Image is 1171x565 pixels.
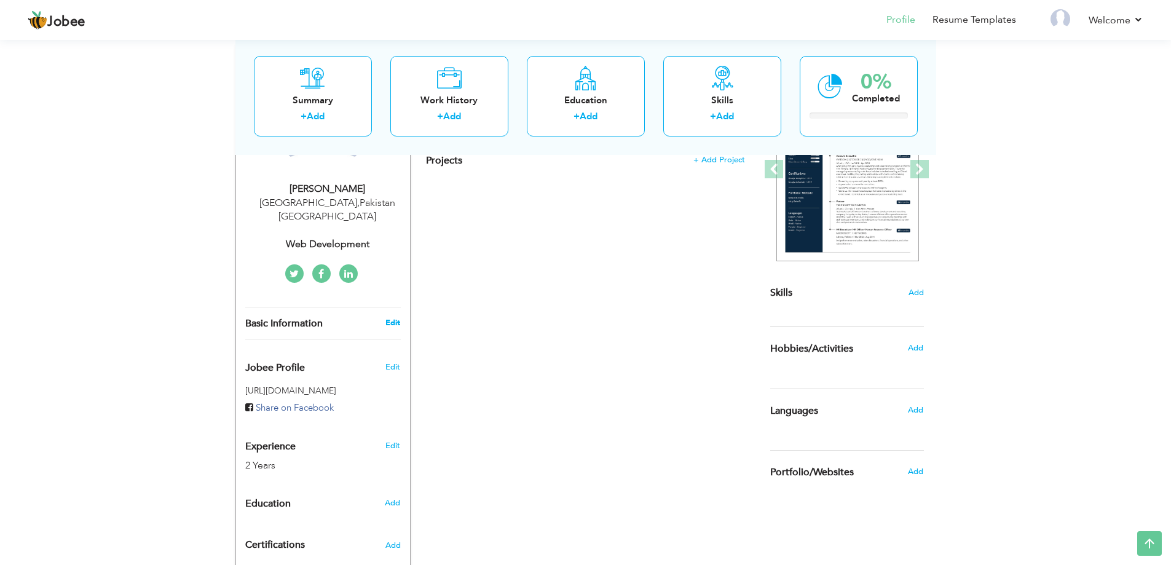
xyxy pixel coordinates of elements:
label: + [574,110,580,123]
span: Languages [770,406,818,417]
span: Projects [426,154,462,167]
span: Share on Facebook [256,401,334,414]
a: Edit [385,440,400,451]
h4: This helps to highlight the project, tools and skills you have worked on. [426,154,744,167]
img: Profile Img [1051,9,1070,29]
a: Profile [886,13,915,27]
span: Education [245,499,291,510]
div: Completed [852,92,900,105]
span: Jobee [47,15,85,29]
h5: [URL][DOMAIN_NAME] [245,386,401,395]
span: , [357,196,360,210]
span: Basic Information [245,318,323,330]
span: Skills [770,286,792,299]
div: Web Development [245,237,410,251]
span: Experience [245,441,296,452]
a: Resume Templates [932,13,1016,27]
div: Add your educational degree. [245,491,401,516]
div: Skills [673,93,771,106]
a: Add [443,110,461,122]
div: Enhance your career by creating a custom URL for your Jobee public profile. [236,349,410,380]
a: Welcome [1089,13,1143,28]
div: [PERSON_NAME] [245,182,410,196]
span: Hobbies/Activities [770,344,853,355]
a: Edit [385,317,400,328]
a: Jobee [28,10,85,30]
div: [GEOGRAPHIC_DATA] Pakistan [GEOGRAPHIC_DATA] [245,196,410,224]
a: Add [716,110,734,122]
span: Add [385,497,400,508]
span: Certifications [245,538,305,551]
img: jobee.io [28,10,47,30]
span: Edit [385,362,400,373]
label: + [710,110,716,123]
label: + [301,110,307,123]
span: Add [908,342,923,354]
span: + Add Project [693,156,745,164]
div: 0% [852,71,900,92]
span: Add the certifications you’ve earned. [385,541,401,550]
div: Work History [400,93,499,106]
a: Add [307,110,325,122]
span: Add [909,287,924,299]
div: 2 Years [245,459,372,473]
a: Add [580,110,597,122]
span: Add [908,466,923,477]
label: + [437,110,443,123]
span: Add [908,405,923,416]
span: Portfolio/Websites [770,467,854,478]
div: Education [537,93,635,106]
div: Share your links of online work [761,451,933,494]
div: Share some of your professional and personal interests. [761,327,933,370]
div: Summary [264,93,362,106]
div: Show your familiar languages. [770,389,924,432]
span: Jobee Profile [245,363,305,374]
